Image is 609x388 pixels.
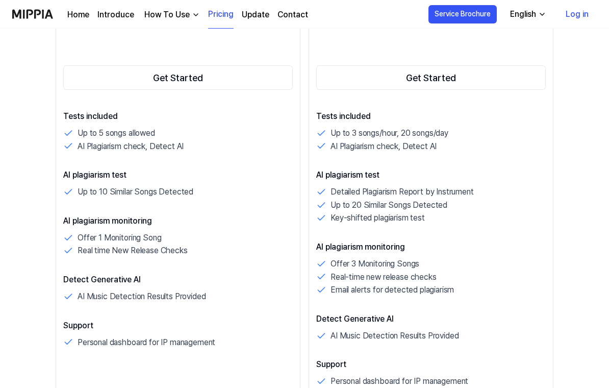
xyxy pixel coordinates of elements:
button: Get Started [316,65,546,90]
div: How To Use [142,9,192,21]
div: English [508,8,538,20]
p: Up to 20 Similar Songs Detected [331,199,447,212]
p: AI Music Detection Results Provided [78,290,206,303]
a: Get Started [63,63,293,92]
p: AI Plagiarism check, Detect AI [78,140,184,153]
p: AI plagiarism monitoring [316,241,546,253]
p: Support [316,358,546,371]
p: Email alerts for detected plagiarism [331,283,454,297]
a: Contact [277,9,308,21]
p: Detect Generative AI [63,274,293,286]
a: Pricing [208,1,234,29]
p: Key-shifted plagiarism test [331,211,425,225]
p: AI plagiarism monitoring [63,215,293,227]
p: Up to 3 songs/hour, 20 songs/day [331,127,448,140]
p: Tests included [316,110,546,123]
p: Personal dashboard for IP management [78,336,215,349]
p: Real time New Release Checks [78,244,188,257]
p: AI plagiarism test [63,169,293,181]
button: How To Use [142,9,200,21]
p: Personal dashboard for IP management [331,375,468,388]
p: AI plagiarism test [316,169,546,181]
p: Real-time new release checks [331,271,437,284]
p: Detect Generative AI [316,313,546,325]
p: Support [63,320,293,332]
a: Introduce [97,9,134,21]
p: Tests included [63,110,293,123]
button: Service Brochure [428,5,497,23]
p: Detailed Plagiarism Report by Instrument [331,185,474,199]
img: down [192,11,200,19]
p: Up to 10 Similar Songs Detected [78,185,193,199]
p: Up to 5 songs allowed [78,127,155,140]
a: Get Started [316,63,546,92]
p: Offer 3 Monitoring Songs [331,257,419,271]
p: AI Music Detection Results Provided [331,329,459,343]
button: Get Started [63,65,293,90]
button: English [502,4,552,25]
a: Update [242,9,269,21]
p: AI Plagiarism check, Detect AI [331,140,437,153]
a: Home [67,9,89,21]
p: Offer 1 Monitoring Song [78,231,161,245]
